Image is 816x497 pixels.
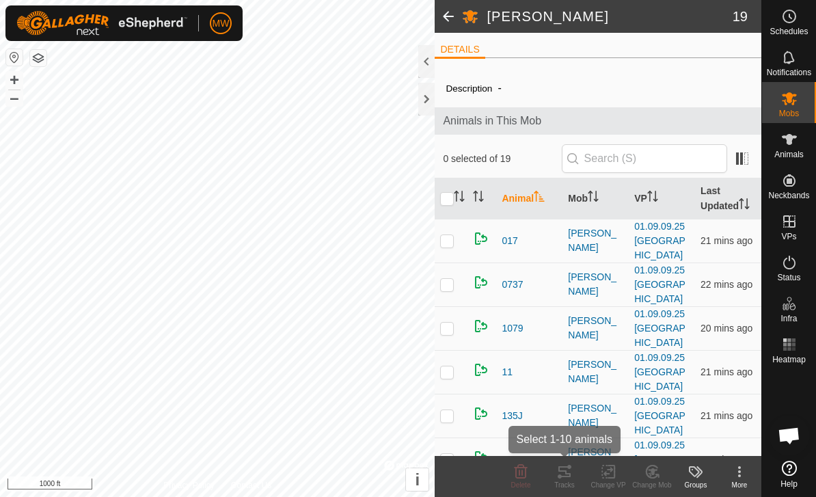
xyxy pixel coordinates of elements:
[30,50,46,66] button: Map Layers
[634,352,685,392] a: 01.09.09.25 [GEOGRAPHIC_DATA]
[634,440,685,479] a: 01.09.09.25 [GEOGRAPHIC_DATA]
[767,68,811,77] span: Notifications
[406,468,429,491] button: i
[502,453,523,467] span: 1766
[588,193,599,204] p-sorticon: Activate to sort
[781,232,796,241] span: VPs
[762,455,816,494] a: Help
[502,409,522,423] span: 135J
[770,27,808,36] span: Schedules
[6,72,23,88] button: +
[568,401,623,430] div: [PERSON_NAME]
[774,150,804,159] span: Animals
[416,470,420,489] span: i
[630,480,674,490] div: Change Mob
[534,193,545,204] p-sorticon: Activate to sort
[568,270,623,299] div: [PERSON_NAME]
[634,308,685,348] a: 01.09.09.25 [GEOGRAPHIC_DATA]
[502,278,523,292] span: 0737
[674,480,718,490] div: Groups
[568,358,623,386] div: [PERSON_NAME]
[473,362,489,378] img: returning on
[701,410,752,421] span: 15 Sep 2025 at 9:03 pm
[6,90,23,106] button: –
[502,321,523,336] span: 1079
[487,8,732,25] h2: [PERSON_NAME]
[634,221,685,260] a: 01.09.09.25 [GEOGRAPHIC_DATA]
[543,480,586,490] div: Tracks
[435,42,485,59] li: DETAILS
[473,193,484,204] p-sorticon: Activate to sort
[701,279,752,290] span: 15 Sep 2025 at 9:03 pm
[768,191,809,200] span: Neckbands
[502,365,513,379] span: 11
[454,193,465,204] p-sorticon: Activate to sort
[586,480,630,490] div: Change VP
[739,200,750,211] p-sorticon: Activate to sort
[492,77,506,99] span: -
[213,16,230,31] span: MW
[562,178,629,219] th: Mob
[701,454,752,465] span: 15 Sep 2025 at 9:04 pm
[16,11,187,36] img: Gallagher Logo
[446,83,492,94] label: Description
[562,144,727,173] input: Search (S)
[6,49,23,66] button: Reset Map
[473,274,489,291] img: returning on
[231,479,271,492] a: Contact Us
[443,113,753,129] span: Animals in This Mob
[701,323,752,334] span: 15 Sep 2025 at 9:04 pm
[496,178,562,219] th: Animal
[511,481,531,489] span: Delete
[780,314,797,323] span: Infra
[568,445,623,474] div: [PERSON_NAME]
[473,449,489,466] img: returning on
[733,6,748,27] span: 19
[443,152,561,166] span: 0 selected of 19
[163,479,215,492] a: Privacy Policy
[772,355,806,364] span: Heatmap
[473,318,489,334] img: returning on
[701,366,752,377] span: 15 Sep 2025 at 9:03 pm
[473,405,489,422] img: returning on
[634,396,685,435] a: 01.09.09.25 [GEOGRAPHIC_DATA]
[473,230,489,247] img: returning on
[568,314,623,342] div: [PERSON_NAME]
[718,480,761,490] div: More
[629,178,695,219] th: VP
[502,234,517,248] span: 017
[634,265,685,304] a: 01.09.09.25 [GEOGRAPHIC_DATA]
[779,109,799,118] span: Mobs
[647,193,658,204] p-sorticon: Activate to sort
[695,178,761,219] th: Last Updated
[769,415,810,456] div: Open chat
[780,480,798,488] span: Help
[701,235,752,246] span: 15 Sep 2025 at 9:03 pm
[777,273,800,282] span: Status
[568,226,623,255] div: [PERSON_NAME]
